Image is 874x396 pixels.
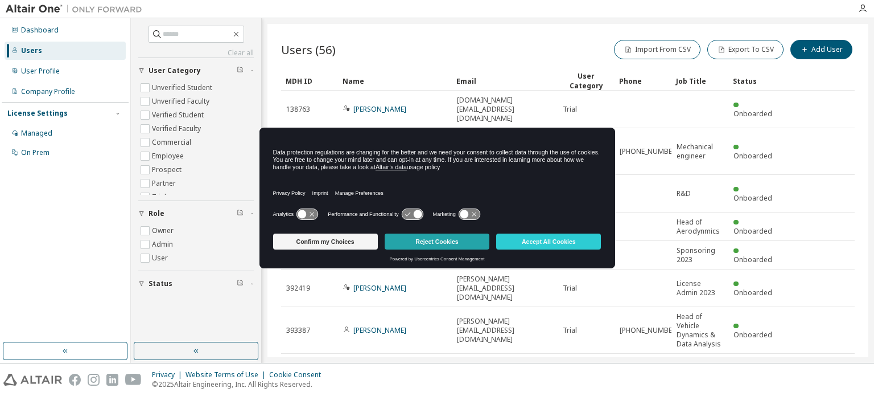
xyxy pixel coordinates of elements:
a: [PERSON_NAME] [353,325,406,335]
span: Mechanical engineer [677,142,723,161]
span: Trial [563,326,577,335]
a: Clear all [138,48,254,58]
img: facebook.svg [69,374,81,386]
label: Verified Student [152,108,206,122]
span: Role [149,209,164,218]
label: Verified Faculty [152,122,203,136]
span: Trial [563,284,577,293]
button: Role [138,201,254,226]
div: Phone [619,72,667,90]
span: [PHONE_NUMBER] [620,147,678,156]
span: Onboarded [733,255,772,264]
span: [PHONE_NUMBER] [620,326,678,335]
span: Onboarded [733,151,772,161]
div: Job Title [676,72,724,90]
p: © 2025 Altair Engineering, Inc. All Rights Reserved. [152,379,328,389]
label: Unverified Faculty [152,95,212,108]
div: License Settings [7,109,68,118]
img: Altair One [6,3,148,15]
span: Onboarded [733,193,772,203]
label: User [152,251,170,265]
span: 393387 [286,326,310,335]
button: Import From CSV [614,40,700,59]
label: Admin [152,238,175,251]
img: linkedin.svg [106,374,118,386]
span: Head of Aerodynmics [677,218,723,236]
label: Partner [152,177,178,190]
span: R&D [677,189,691,198]
img: altair_logo.svg [3,374,62,386]
img: instagram.svg [88,374,100,386]
div: Users [21,46,42,55]
span: 392419 [286,284,310,293]
div: Privacy [152,370,185,379]
span: Users (56) [281,42,336,58]
label: Commercial [152,136,193,149]
span: Clear filter [237,66,244,75]
div: User Profile [21,67,60,76]
span: Clear filter [237,279,244,288]
div: Name [343,72,447,90]
span: [DOMAIN_NAME][EMAIL_ADDRESS][DOMAIN_NAME] [457,96,553,123]
label: Owner [152,224,176,238]
div: Company Profile [21,87,75,96]
span: Head of Vehicle Dynamics & Data Analysis [677,312,723,349]
span: 138763 [286,105,310,114]
div: Website Terms of Use [185,370,269,379]
img: youtube.svg [125,374,142,386]
div: Dashboard [21,26,59,35]
span: Clear filter [237,209,244,218]
div: Cookie Consent [269,370,328,379]
div: User Category [562,71,610,91]
span: Status [149,279,172,288]
div: Email [456,72,553,90]
a: [PERSON_NAME] [353,283,406,293]
span: License Admin 2023 [677,279,723,297]
button: Export To CSV [707,40,784,59]
span: Onboarded [733,288,772,297]
span: [PERSON_NAME][EMAIL_ADDRESS][DOMAIN_NAME] [457,317,553,344]
span: User Category [149,66,201,75]
label: Unverified Student [152,81,215,95]
span: Sponsoring 2023 [677,246,723,264]
a: [PERSON_NAME] [353,104,406,114]
span: [PERSON_NAME][EMAIL_ADDRESS][DOMAIN_NAME] [457,275,553,302]
label: Trial [152,190,168,204]
span: Onboarded [733,226,772,236]
div: Status [733,72,781,90]
span: Trial [563,105,577,114]
div: MDH ID [286,72,333,90]
span: Onboarded [733,109,772,119]
span: Onboarded [733,330,772,340]
button: Add User [790,40,852,59]
div: On Prem [21,148,50,157]
label: Employee [152,149,186,163]
label: Prospect [152,163,184,177]
button: User Category [138,58,254,83]
button: Status [138,271,254,296]
div: Managed [21,129,52,138]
